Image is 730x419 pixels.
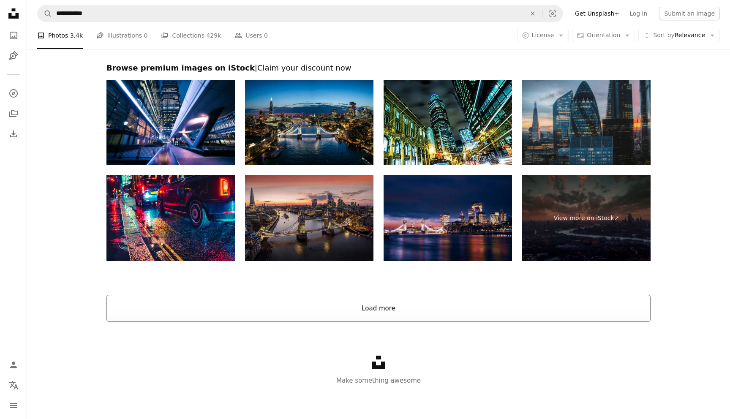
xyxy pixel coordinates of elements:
a: Home — Unsplash [5,5,22,24]
span: License [532,32,554,38]
button: Clear [523,5,542,22]
span: | Claim your discount now [255,63,351,72]
span: 0 [144,31,148,40]
button: Orientation [572,29,635,42]
button: Load more [106,295,651,322]
a: Get Unsplash+ [570,7,624,20]
img: Aerial night view of the famous Tower Bridge and river Thames in London [245,80,373,166]
a: Collections [5,105,22,122]
h2: Browse premium images on iStock [106,63,651,73]
button: Sort byRelevance [638,29,720,42]
a: Collections 429k [161,22,221,49]
a: Log in / Sign up [5,356,22,373]
a: Explore [5,85,22,102]
a: Illustrations 0 [96,22,147,49]
button: Search Unsplash [38,5,52,22]
button: License [517,29,569,42]
button: Language [5,377,22,394]
img: Tower bridge and London skyline at night, UK [384,175,512,261]
span: Sort by [653,32,674,38]
span: Relevance [653,31,705,40]
img: Panoramic, aerial view to the illuminated cityscape of London [245,175,373,261]
span: Orientation [587,32,620,38]
p: Make something awesome [27,375,730,386]
a: Illustrations [5,47,22,64]
img: Twilight Skyline of London's Financial District in London, England, UK [522,80,651,166]
img: Rainy night in London [106,175,235,261]
span: 0 [264,31,268,40]
a: Photos [5,27,22,44]
a: Log in [624,7,652,20]
a: View more on iStock↗ [522,175,651,261]
button: Menu [5,397,22,414]
span: 429k [206,31,221,40]
button: Visual search [542,5,563,22]
form: Find visuals sitewide [37,5,563,22]
button: Submit an image [659,7,720,20]
img: Light trails in City of London at night [384,80,512,166]
img: luminated office buildings at Canary Wharf, London at Night [106,80,235,166]
a: Users 0 [234,22,268,49]
a: Download History [5,125,22,142]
